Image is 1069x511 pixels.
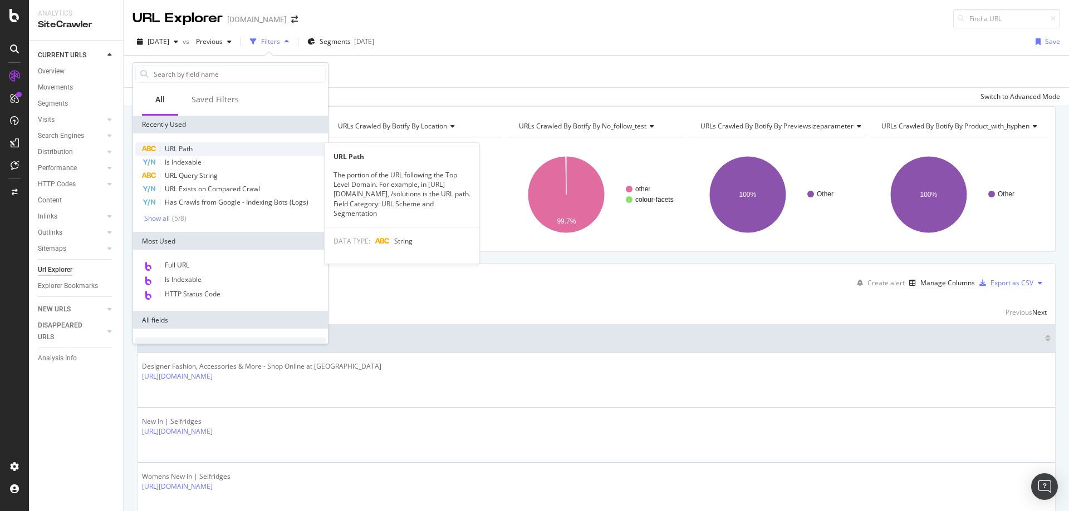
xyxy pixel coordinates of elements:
[133,33,183,51] button: [DATE]
[1031,33,1060,51] button: Save
[990,278,1033,287] div: Export as CSV
[635,196,674,204] text: colour-facets
[155,94,165,105] div: All
[133,232,328,250] div: Most Used
[1031,473,1058,500] div: Open Intercom Messenger
[38,304,71,315] div: NEW URLS
[38,280,98,292] div: Explorer Bookmarks
[165,289,220,299] span: HTTP Status Code
[336,117,493,135] h4: URLs Crawled By Botify By location
[165,275,202,284] span: Is Indexable
[325,170,479,218] div: The portion of the URL following the Top Level Domain. For example, in [URL][DOMAIN_NAME], /solut...
[739,191,756,199] text: 100%
[38,130,84,142] div: Search Engines
[508,146,684,243] svg: A chart.
[192,94,239,105] div: Saved Filters
[881,121,1029,131] span: URLs Crawled By Botify By product_with_hyphen
[38,264,72,276] div: Url Explorer
[133,311,328,329] div: All fields
[153,66,325,82] input: Search by field name
[700,121,854,131] span: URLs Crawled By Botify By previewsizeparameter
[38,264,115,276] a: Url Explorer
[165,184,260,194] span: URL Exists on Compared Crawl
[852,274,905,292] button: Create alert
[38,9,114,18] div: Analytics
[394,236,413,246] span: String
[38,114,104,126] a: Visits
[338,121,447,131] span: URLs Crawled By Botify By location
[38,353,115,364] a: Analysis Info
[867,278,905,287] div: Create alert
[635,185,650,193] text: other
[1045,37,1060,46] div: Save
[38,162,77,174] div: Performance
[38,98,68,110] div: Segments
[183,37,192,46] span: vs
[142,426,213,436] a: [URL][DOMAIN_NAME]
[38,243,66,255] div: Sitemaps
[334,236,370,246] span: DATA TYPE:
[170,214,187,223] div: ( 5 / 8 )
[920,278,975,287] div: Manage Columns
[165,157,202,167] span: Is Indexable
[142,472,231,482] div: Womens New In | Selfridges
[38,211,104,222] a: Inlinks
[998,190,1014,198] text: Other
[38,178,76,190] div: HTTP Codes
[38,82,73,93] div: Movements
[261,37,280,46] div: Filters
[690,146,866,243] svg: A chart.
[38,162,104,174] a: Performance
[165,197,308,207] span: Has Crawls from Google - Indexing Bots (Logs)
[38,195,115,206] a: Content
[38,49,104,61] a: CURRENT URLS
[165,171,218,180] span: URL Query String
[133,9,223,28] div: URL Explorer
[227,14,287,25] div: [DOMAIN_NAME]
[165,144,193,153] span: URL Path
[920,191,938,199] text: 100%
[1006,305,1032,319] button: Previous
[148,37,169,46] span: 2025 Aug. 25th
[38,146,73,158] div: Distribution
[38,66,115,77] a: Overview
[38,195,62,206] div: Content
[38,320,94,343] div: DISAPPEARED URLS
[905,276,975,290] button: Manage Columns
[38,114,55,126] div: Visits
[953,9,1060,28] input: Find a URL
[1006,307,1032,317] div: Previous
[38,98,115,110] a: Segments
[142,416,213,426] div: New In | Selfridges
[879,117,1046,135] h4: URLs Crawled By Botify By product_with_hyphen
[517,117,674,135] h4: URLs Crawled By Botify By no_follow_test
[38,146,104,158] a: Distribution
[698,117,870,135] h4: URLs Crawled By Botify By previewsizeparameter
[320,37,351,46] span: Segments
[142,361,381,371] div: Designer Fashion, Accessories & More - Shop Online at [GEOGRAPHIC_DATA]
[519,121,646,131] span: URLs Crawled By Botify By no_follow_test
[38,130,104,142] a: Search Engines
[38,18,114,31] div: SiteCrawler
[1032,305,1047,319] button: Next
[980,92,1060,101] div: Switch to Advanced Mode
[38,304,104,315] a: NEW URLS
[38,49,86,61] div: CURRENT URLS
[871,146,1047,243] svg: A chart.
[38,211,57,222] div: Inlinks
[165,260,189,270] span: Full URL
[557,217,576,225] text: 99.7%
[192,37,223,46] span: Previous
[817,190,833,198] text: Other
[142,333,1042,343] span: URL Card
[38,66,65,77] div: Overview
[38,320,104,343] a: DISAPPEARED URLS
[133,116,328,133] div: Recently Used
[976,88,1060,106] button: Switch to Advanced Mode
[38,227,62,239] div: Outlinks
[144,215,170,222] div: Show all
[325,152,479,161] div: URL Path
